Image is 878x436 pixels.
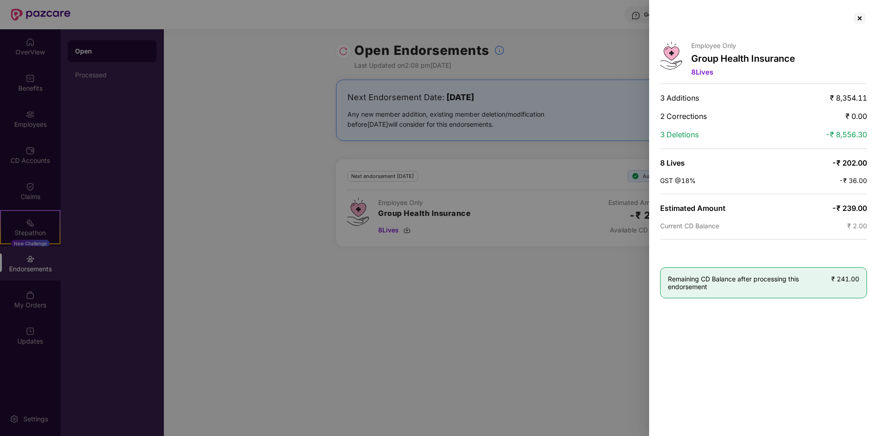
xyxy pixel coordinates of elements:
[668,275,831,291] span: Remaining CD Balance after processing this endorsement
[825,130,867,139] span: -₹ 8,556.30
[660,158,685,167] span: 8 Lives
[691,42,795,49] p: Employee Only
[660,42,682,70] img: svg+xml;base64,PHN2ZyB4bWxucz0iaHR0cDovL3d3dy53My5vcmcvMjAwMC9zdmciIHdpZHRoPSI0Ny43MTQiIGhlaWdodD...
[660,222,719,230] span: Current CD Balance
[845,112,867,121] span: ₹ 0.00
[847,222,867,230] span: ₹ 2.00
[691,68,713,76] span: 8 Lives
[832,158,867,167] span: -₹ 202.00
[660,177,696,184] span: GST @18%
[832,204,867,213] span: -₹ 239.00
[660,93,699,102] span: 3 Additions
[831,275,859,283] span: ₹ 241.00
[830,93,867,102] span: ₹ 8,354.11
[691,53,795,64] p: Group Health Insurance
[660,112,707,121] span: 2 Corrections
[660,130,699,139] span: 3 Deletions
[839,177,867,184] span: -₹ 36.00
[660,204,726,213] span: Estimated Amount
